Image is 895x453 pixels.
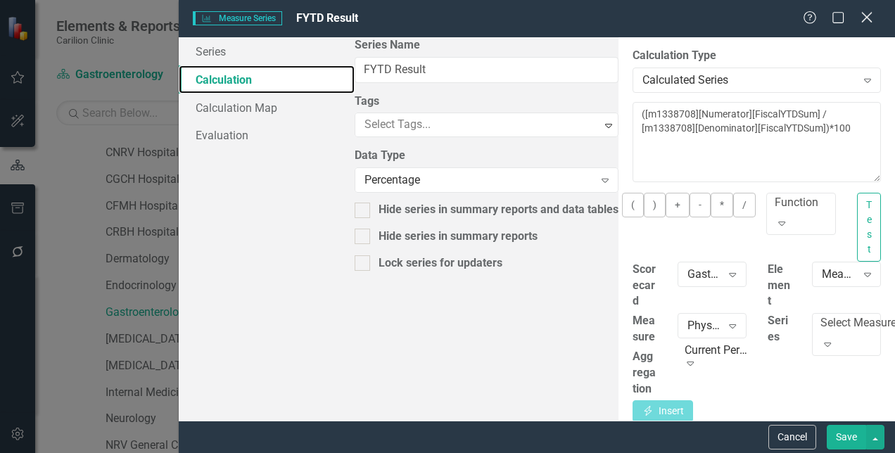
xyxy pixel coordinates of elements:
div: Gastroenterology [687,266,721,282]
label: Data Type [355,148,618,164]
div: Calculated Series [642,72,856,88]
button: - [690,193,711,217]
div: Hide series in summary reports [379,229,538,245]
label: Scorecard [633,262,656,310]
label: Calculation Type [633,48,881,64]
button: Cancel [768,425,816,449]
span: Measure Series [193,11,281,25]
input: Series Name [355,57,618,83]
label: Tags [355,94,618,110]
div: Function [775,195,818,211]
button: + [666,193,690,217]
button: Save [827,425,866,449]
a: Evaluation [179,121,355,149]
div: Lock series for updaters [379,255,502,272]
div: Measure [822,266,856,282]
label: Series [768,313,792,345]
label: Element [768,262,792,310]
button: ( [622,193,644,217]
div: Hide series in summary reports and data tables [379,202,618,218]
span: FYTD Result [296,11,358,25]
div: Percentage [364,172,594,189]
label: Series Name [355,37,618,53]
label: Aggregation [633,349,656,397]
button: / [733,193,756,217]
label: Measure [633,313,656,345]
button: Insert [633,400,693,422]
textarea: ([m1338708][Numerator][FiscalYTDSum] / [m1338708][Denominator][FiscalYTDSum])*100 [633,102,881,182]
a: Calculation [179,65,355,94]
button: Test [857,193,881,262]
a: Series [179,37,355,65]
div: Current Period [685,343,748,359]
div: Physician Engagement in Fellowship Conferences [687,318,721,334]
a: Calculation Map [179,94,355,122]
button: ) [644,193,666,217]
